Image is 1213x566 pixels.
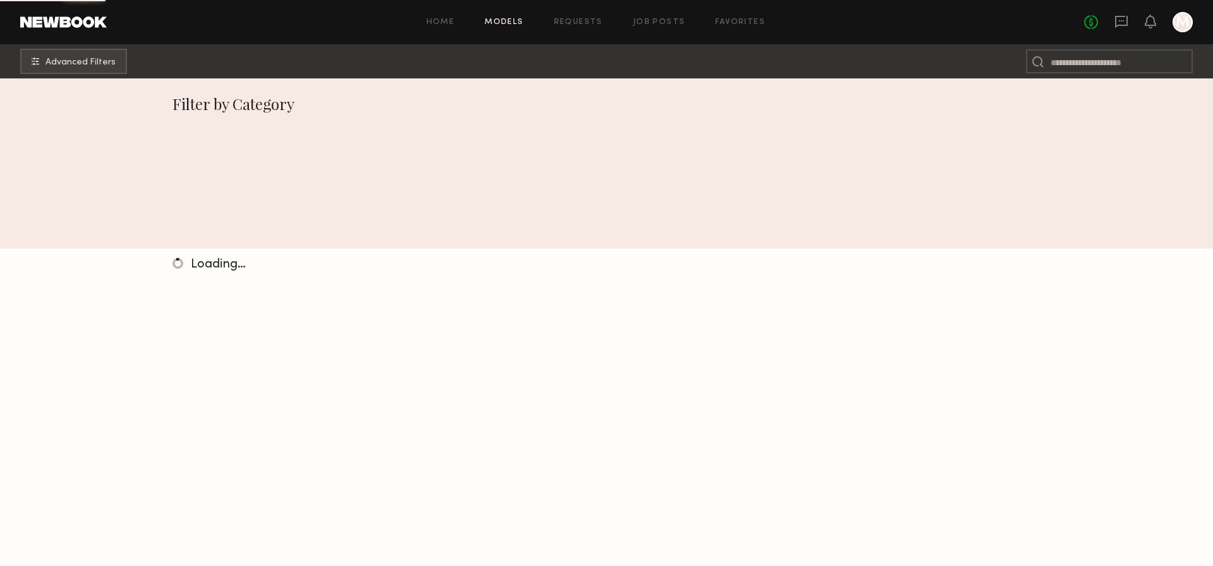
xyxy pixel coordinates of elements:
a: Models [485,18,523,27]
a: Job Posts [633,18,685,27]
span: Advanced Filters [45,58,116,67]
span: Loading… [191,259,246,271]
a: Home [426,18,455,27]
button: Advanced Filters [20,49,127,74]
a: Requests [554,18,603,27]
a: M [1173,12,1193,32]
div: Filter by Category [172,94,1041,114]
a: Favorites [715,18,765,27]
